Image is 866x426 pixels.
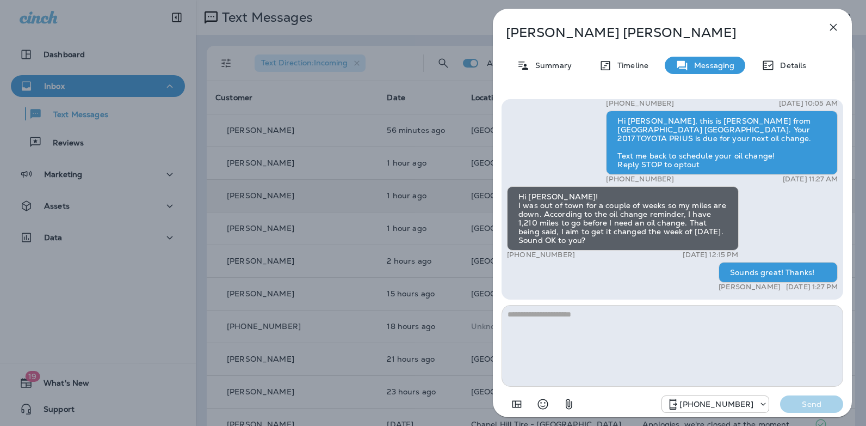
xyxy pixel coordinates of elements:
[606,111,838,175] div: Hi [PERSON_NAME], this is [PERSON_NAME] from [GEOGRAPHIC_DATA] [GEOGRAPHIC_DATA]. Your 2017 TOYOT...
[775,61,806,70] p: Details
[506,25,803,40] p: [PERSON_NAME] [PERSON_NAME]
[507,186,739,251] div: Hi [PERSON_NAME]! I was out of town for a couple of weeks so my miles are down. According to the ...
[689,61,734,70] p: Messaging
[606,175,674,184] p: [PHONE_NUMBER]
[532,393,554,415] button: Select an emoji
[779,99,838,108] p: [DATE] 10:05 AM
[612,61,648,70] p: Timeline
[719,283,781,291] p: [PERSON_NAME]
[662,398,769,411] div: +1 (984) 409-9300
[786,283,838,291] p: [DATE] 1:27 PM
[783,175,838,184] p: [DATE] 11:27 AM
[506,393,528,415] button: Add in a premade template
[606,99,674,108] p: [PHONE_NUMBER]
[679,400,753,409] p: [PHONE_NUMBER]
[507,251,575,259] p: [PHONE_NUMBER]
[719,262,838,283] div: Sounds great! Thanks!
[530,61,572,70] p: Summary
[683,251,738,259] p: [DATE] 12:15 PM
